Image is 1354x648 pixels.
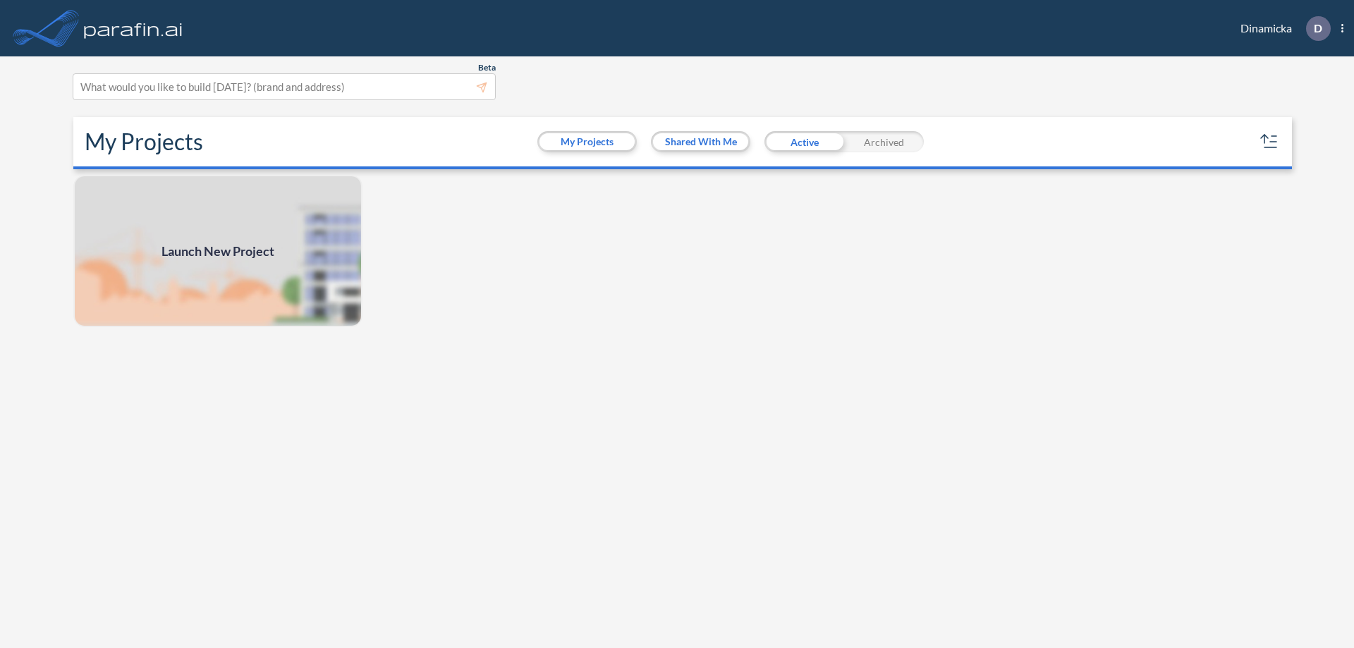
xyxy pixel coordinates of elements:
[81,14,185,42] img: logo
[161,242,274,261] span: Launch New Project
[85,128,203,155] h2: My Projects
[1219,16,1343,41] div: Dinamicka
[844,131,924,152] div: Archived
[653,133,748,150] button: Shared With Me
[1314,22,1322,35] p: D
[478,62,496,73] span: Beta
[73,175,362,327] img: add
[73,175,362,327] a: Launch New Project
[764,131,844,152] div: Active
[1258,130,1281,153] button: sort
[539,133,635,150] button: My Projects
